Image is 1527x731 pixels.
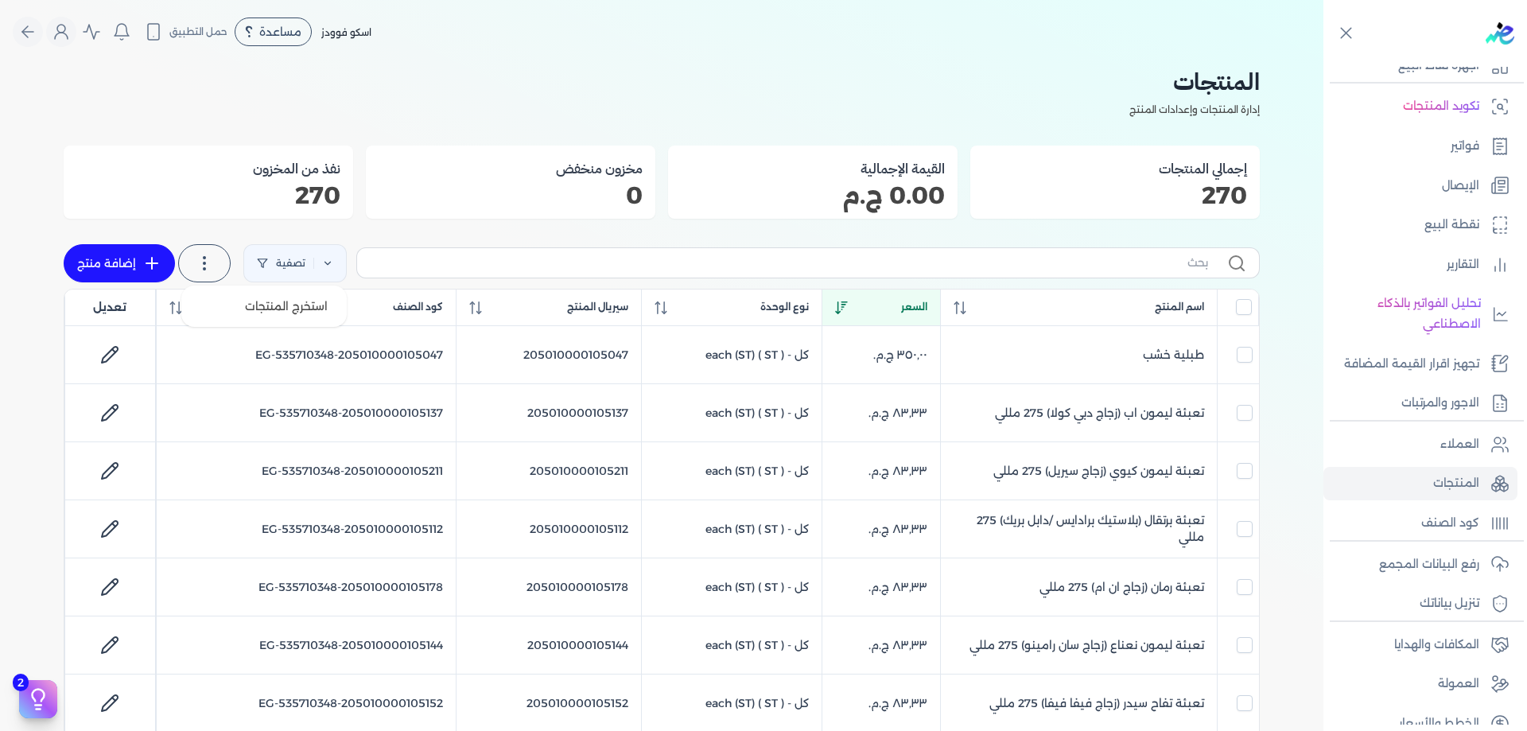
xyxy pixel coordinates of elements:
[156,442,457,500] td: EG-535710348-205010000105211
[235,17,312,46] div: مساعدة
[822,384,940,442] td: ‏٨٣٫٣٣ ج.م.‏
[1323,130,1517,163] a: فواتير
[76,158,340,179] h3: نفذ من المخزون
[1379,554,1479,575] p: رفع البيانات المجمع
[457,442,642,500] td: 205010000105211
[93,299,126,316] span: تعديل
[567,300,628,314] span: سيريال المنتج
[156,326,457,384] td: EG-535710348-205010000105047
[822,326,940,384] td: ‏٣٥٠٫٠٠ ج.م.‏
[1323,208,1517,242] a: نقطة البيع
[1323,287,1517,340] a: تحليل الفواتير بالذكاء الاصطناعي
[1323,548,1517,581] a: رفع البيانات المجمع
[1447,255,1479,275] p: التقارير
[983,158,1247,179] h3: إجمالي المنتجات
[1420,593,1479,614] p: تنزيل بياناتك
[681,185,945,206] p: 0.00 ج.م
[941,442,1218,500] td: تعبئة ليمون كيوي (زجاج سيريل) 275 مللي
[983,185,1247,206] p: 270
[393,300,443,314] span: كود الصنف
[941,616,1218,675] td: تعبئة ليمون نعناع (زجاج سان رامينو) 275 مللي
[1323,387,1517,420] a: الاجور والمرتبات
[188,292,340,321] button: استخرج المنتجات
[641,442,822,500] td: كل - each (ST) ( ST )
[370,255,1208,271] input: بحث
[681,158,945,179] h3: القيمة الإجمالية
[64,64,1260,99] h2: المنتجات
[941,326,1218,384] td: طبلية خشب
[1323,467,1517,500] a: المنتجات
[1442,176,1479,196] p: الإيصال
[169,25,227,39] span: حمل التطبيق
[822,500,940,558] td: ‏٨٣٫٣٣ ج.م.‏
[822,616,940,675] td: ‏٨٣٫٣٣ ج.م.‏
[457,384,642,442] td: 205010000105137
[941,384,1218,442] td: تعبئة ليمون اب (زجاج دبي كولا) 275 مللي
[379,185,643,206] p: 0
[1486,22,1514,45] img: logo
[1323,348,1517,381] a: تجهيز اقرار القيمة المضافة
[760,300,809,314] span: نوع الوحدة
[379,158,643,179] h3: مخزون منخفض
[13,674,29,691] span: 2
[321,26,371,38] span: اسكو فوودز
[1323,667,1517,701] a: العمولة
[641,616,822,675] td: كل - each (ST) ( ST )
[1421,513,1479,534] p: كود الصنف
[245,298,328,314] span: استخرج المنتجات
[641,326,822,384] td: كل - each (ST) ( ST )
[1323,248,1517,282] a: التقارير
[1424,215,1479,235] p: نقطة البيع
[1440,434,1479,455] p: العملاء
[156,384,457,442] td: EG-535710348-205010000105137
[1438,674,1479,694] p: العمولة
[1323,507,1517,540] a: كود الصنف
[156,616,457,675] td: EG-535710348-205010000105144
[156,558,457,616] td: EG-535710348-205010000105178
[641,384,822,442] td: كل - each (ST) ( ST )
[259,26,301,37] span: مساعدة
[243,244,347,282] a: تصفية
[1155,300,1204,314] span: اسم المنتج
[140,18,231,45] button: حمل التطبيق
[1323,90,1517,123] a: تكويد المنتجات
[76,185,340,206] p: 270
[1323,587,1517,620] a: تنزيل بياناتك
[457,326,642,384] td: 205010000105047
[1323,169,1517,203] a: الإيصال
[1433,473,1479,494] p: المنتجات
[19,680,57,718] button: 2
[1401,393,1479,414] p: الاجور والمرتبات
[1344,354,1479,375] p: تجهيز اقرار القيمة المضافة
[941,558,1218,616] td: تعبئة رمان (زجاج ان ام) 275 مللي
[822,558,940,616] td: ‏٨٣٫٣٣ ج.م.‏
[457,500,642,558] td: 205010000105112
[822,442,940,500] td: ‏٨٣٫٣٣ ج.م.‏
[1451,136,1479,157] p: فواتير
[1394,635,1479,655] p: المكافات والهدايا
[1323,628,1517,662] a: المكافات والهدايا
[64,244,175,282] a: إضافة منتج
[457,558,642,616] td: 205010000105178
[1331,294,1481,334] p: تحليل الفواتير بالذكاء الاصطناعي
[156,500,457,558] td: EG-535710348-205010000105112
[1323,428,1517,461] a: العملاء
[64,99,1260,120] p: إدارة المنتجات وإعدادات المنتج
[641,558,822,616] td: كل - each (ST) ( ST )
[457,616,642,675] td: 205010000105144
[641,500,822,558] td: كل - each (ST) ( ST )
[1403,96,1479,117] p: تكويد المنتجات
[901,300,927,314] span: السعر
[941,500,1218,558] td: تعبئة برتقال (بلاستيك برادايس /دابل بريك) 275 مللي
